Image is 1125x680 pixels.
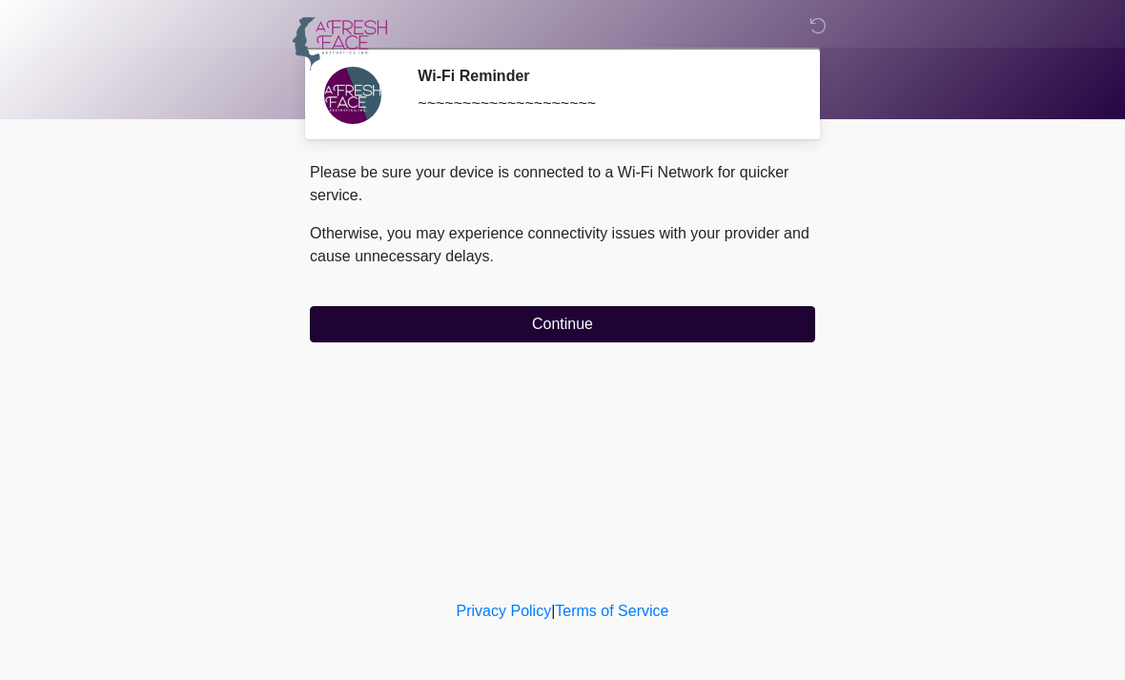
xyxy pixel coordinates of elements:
img: Agent Avatar [324,67,381,124]
a: Privacy Policy [457,603,552,619]
p: Please be sure your device is connected to a Wi-Fi Network for quicker service. [310,161,815,207]
div: ~~~~~~~~~~~~~~~~~~~~ [418,93,787,115]
a: | [551,603,555,619]
button: Continue [310,306,815,342]
p: Otherwise, you may experience connectivity issues with your provider and cause unnecessary delays [310,222,815,268]
img: A Fresh Face Aesthetics Inc Logo [291,14,388,72]
span: . [490,248,494,264]
a: Terms of Service [555,603,668,619]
